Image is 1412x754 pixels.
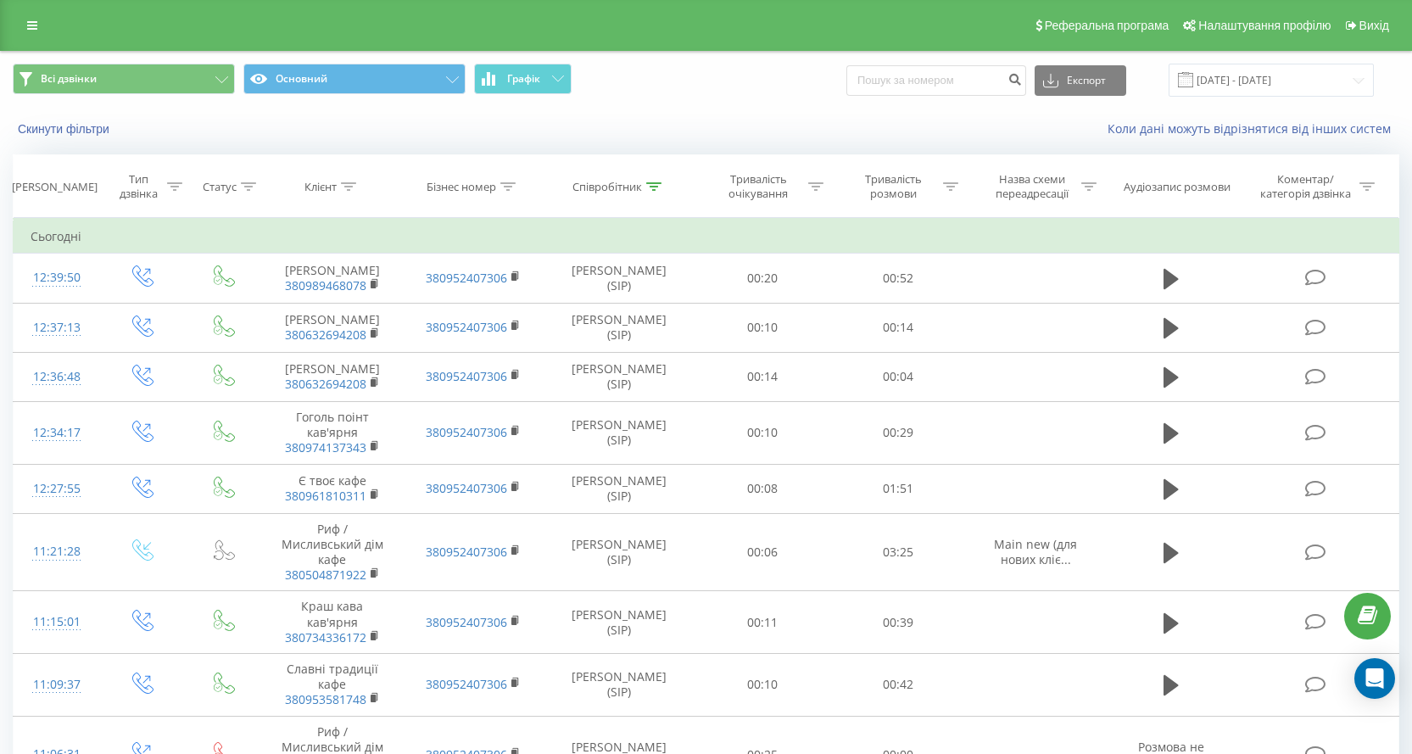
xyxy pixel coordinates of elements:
div: Бізнес номер [427,180,496,194]
button: Всі дзвінки [13,64,235,94]
td: [PERSON_NAME] (SIP) [544,254,695,303]
div: Коментар/категорія дзвінка [1256,172,1355,201]
td: Гоголь поінт кав'ярня [262,401,403,464]
span: Вихід [1359,19,1389,32]
a: 380989468078 [285,277,366,293]
div: Клієнт [304,180,337,194]
div: Назва схеми переадресації [986,172,1077,201]
div: 12:39:50 [31,261,83,294]
td: Славні традиції кафе [262,654,403,717]
div: 12:27:55 [31,472,83,505]
td: 00:10 [695,303,830,352]
a: 380952407306 [426,614,507,630]
input: Пошук за номером [846,65,1026,96]
td: [PERSON_NAME] (SIP) [544,303,695,352]
td: [PERSON_NAME] (SIP) [544,401,695,464]
td: 00:20 [695,254,830,303]
div: Тривалість розмови [848,172,939,201]
td: 00:39 [830,591,966,654]
a: 380632694208 [285,327,366,343]
a: 380632694208 [285,376,366,392]
div: Аудіозапис розмови [1124,180,1231,194]
td: 00:11 [695,591,830,654]
td: [PERSON_NAME] [262,254,403,303]
a: 380504871922 [285,567,366,583]
a: 380952407306 [426,424,507,440]
a: 380961810311 [285,488,366,504]
td: 00:04 [830,352,966,401]
td: [PERSON_NAME] [262,303,403,352]
div: 12:37:13 [31,311,83,344]
td: 03:25 [830,513,966,591]
span: Реферальна програма [1045,19,1169,32]
td: 00:06 [695,513,830,591]
td: 01:51 [830,464,966,513]
td: Риф / Мисливський дім кафе [262,513,403,591]
div: 11:21:28 [31,535,83,568]
div: [PERSON_NAME] [12,180,98,194]
td: Краш кава кав'ярня [262,591,403,654]
td: 00:10 [695,401,830,464]
div: 12:34:17 [31,416,83,450]
td: [PERSON_NAME] [262,352,403,401]
a: 380952407306 [426,319,507,335]
td: [PERSON_NAME] (SIP) [544,464,695,513]
div: Open Intercom Messenger [1354,658,1395,699]
button: Експорт [1035,65,1126,96]
td: Є твоє кафе [262,464,403,513]
div: 12:36:48 [31,360,83,394]
td: 00:10 [695,654,830,717]
a: 380734336172 [285,629,366,645]
a: 380952407306 [426,270,507,286]
td: Сьогодні [14,220,1399,254]
button: Скинути фільтри [13,121,118,137]
div: 11:15:01 [31,606,83,639]
td: [PERSON_NAME] (SIP) [544,513,695,591]
a: 380952407306 [426,480,507,496]
div: Тривалість очікування [713,172,804,201]
div: Тип дзвінка [114,172,162,201]
span: Всі дзвінки [41,72,97,86]
td: 00:29 [830,401,966,464]
a: Коли дані можуть відрізнятися вiд інших систем [1108,120,1399,137]
a: 380974137343 [285,439,366,455]
a: 380952407306 [426,368,507,384]
a: 380953581748 [285,691,366,707]
td: 00:42 [830,654,966,717]
a: 380952407306 [426,544,507,560]
td: [PERSON_NAME] (SIP) [544,591,695,654]
div: 11:09:37 [31,668,83,701]
td: 00:08 [695,464,830,513]
span: Графік [507,73,540,85]
div: Статус [203,180,237,194]
a: 380952407306 [426,676,507,692]
td: 00:14 [830,303,966,352]
td: [PERSON_NAME] (SIP) [544,654,695,717]
td: [PERSON_NAME] (SIP) [544,352,695,401]
div: Співробітник [572,180,642,194]
td: 00:52 [830,254,966,303]
button: Основний [243,64,466,94]
button: Графік [474,64,572,94]
td: 00:14 [695,352,830,401]
span: Main new (для нових кліє... [994,536,1077,567]
span: Налаштування профілю [1198,19,1331,32]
